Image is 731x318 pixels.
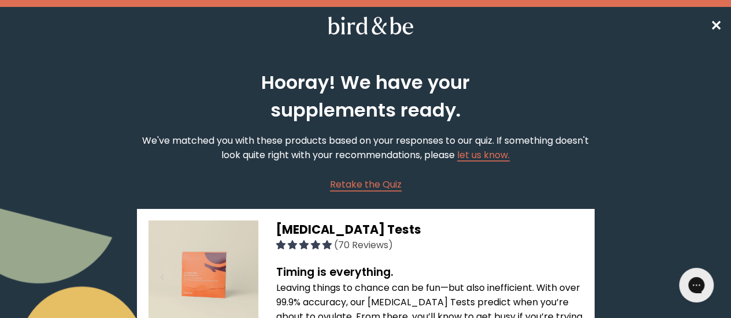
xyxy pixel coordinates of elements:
span: [MEDICAL_DATA] Tests [276,221,421,238]
strong: Timing is everything. [276,264,393,280]
iframe: Gorgias live chat messenger [673,264,719,306]
span: 4.96 stars [276,238,333,252]
p: We've matched you with these products based on your responses to our quiz. If something doesn't l... [137,133,593,162]
a: let us know. [457,148,510,162]
span: (70 Reviews) [333,238,392,252]
span: ✕ [710,16,722,35]
a: ✕ [710,16,722,36]
a: Retake the Quiz [330,177,402,192]
span: Retake the Quiz [330,178,402,191]
h2: Hooray! We have your supplements ready. [228,69,502,124]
